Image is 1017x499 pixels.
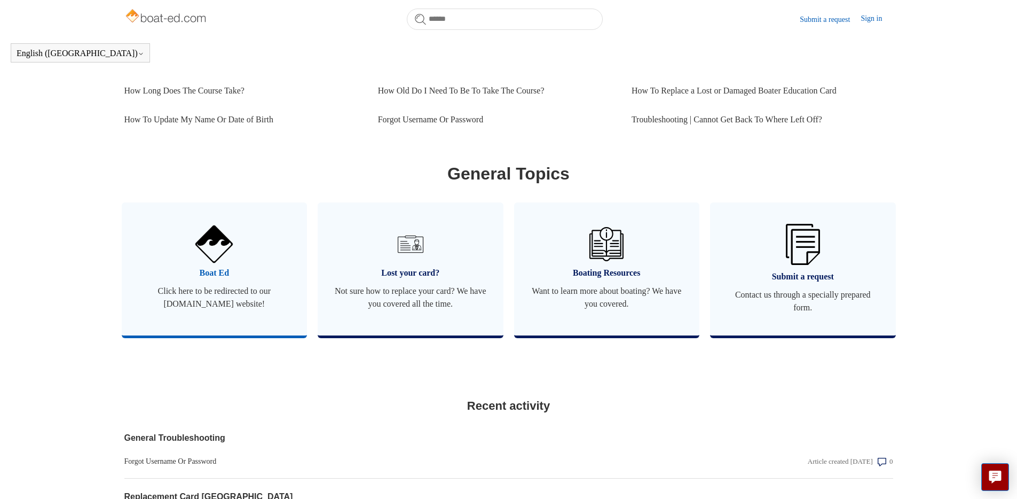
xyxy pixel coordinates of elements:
span: Boat Ed [138,267,291,279]
button: Live chat [981,463,1009,491]
img: 01HZPCYVNCVF44JPJQE4DN11EA [195,225,233,263]
a: Forgot Username Or Password [124,456,663,467]
img: 01HZPCYVT14CG9T703FEE4SFXC [393,227,428,261]
span: Click here to be redirected to our [DOMAIN_NAME] website! [138,285,291,310]
span: Boating Resources [530,267,684,279]
a: How Long Does The Course Take? [124,76,362,105]
a: Sign in [861,13,893,26]
a: Submit a request [800,14,861,25]
h1: General Topics [124,161,893,186]
a: General Troubleshooting [124,432,663,445]
h2: Recent activity [124,397,893,415]
img: 01HZPCYW3NK71669VZTW7XY4G9 [786,224,820,265]
span: Lost your card? [334,267,487,279]
input: Search [407,9,603,30]
button: English ([GEOGRAPHIC_DATA]) [17,49,144,58]
a: Submit a request Contact us through a specially prepared form. [710,202,896,336]
a: Troubleshooting | Cannot Get Back To Where Left Off? [632,105,885,134]
span: Contact us through a specially prepared form. [726,289,880,314]
a: How Old Do I Need To Be To Take The Course? [378,76,616,105]
a: Lost your card? Not sure how to replace your card? We have you covered all the time. [318,202,503,336]
div: Article created [DATE] [808,456,873,467]
a: Boat Ed Click here to be redirected to our [DOMAIN_NAME] website! [122,202,308,336]
a: Boating Resources Want to learn more about boating? We have you covered. [514,202,700,336]
a: How To Replace a Lost or Damaged Boater Education Card [632,76,885,105]
img: Boat-Ed Help Center home page [124,6,209,28]
img: 01HZPCYVZMCNPYXCC0DPA2R54M [589,227,624,261]
a: How To Update My Name Or Date of Birth [124,105,362,134]
span: Submit a request [726,270,880,283]
span: Not sure how to replace your card? We have you covered all the time. [334,285,487,310]
a: Forgot Username Or Password [378,105,616,134]
span: Want to learn more about boating? We have you covered. [530,285,684,310]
